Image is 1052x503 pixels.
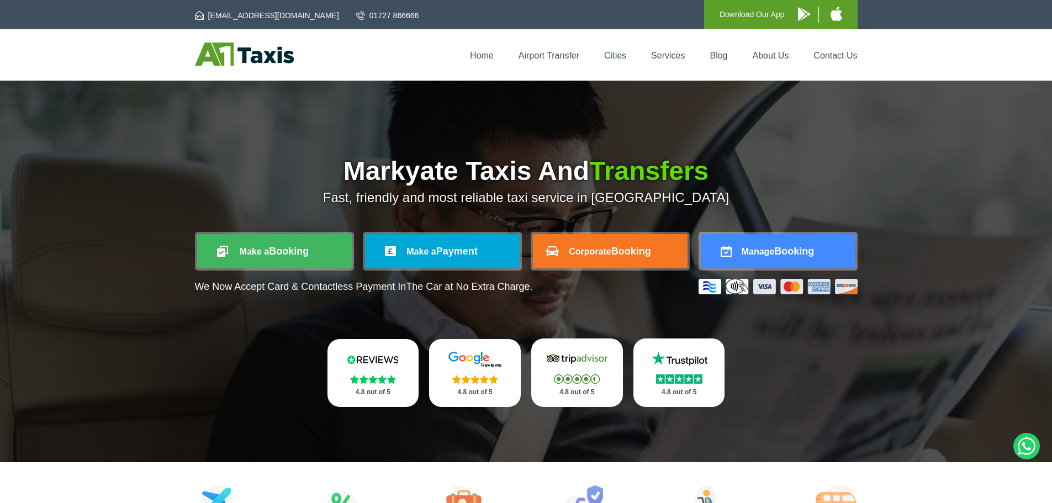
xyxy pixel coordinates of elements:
[710,51,727,60] a: Blog
[569,247,611,256] span: Corporate
[442,351,508,368] img: Google
[340,351,406,368] img: Reviews.io
[356,10,419,21] a: 01727 866666
[350,375,396,384] img: Stars
[441,385,509,399] p: 4.8 out of 5
[543,385,611,399] p: 4.8 out of 5
[646,351,712,367] img: Trustpilot
[429,339,521,407] a: Google Stars 4.8 out of 5
[701,234,855,268] a: ManageBooking
[365,234,520,268] a: Make aPayment
[646,385,713,399] p: 4.8 out of 5
[633,338,725,407] a: Trustpilot Stars 4.8 out of 5
[197,234,352,268] a: Make aBooking
[742,247,775,256] span: Manage
[533,234,688,268] a: CorporateBooking
[240,247,269,256] span: Make a
[651,51,685,60] a: Services
[554,374,600,384] img: Stars
[519,51,579,60] a: Airport Transfer
[720,8,785,22] p: Download Our App
[452,375,498,384] img: Stars
[195,190,858,205] p: Fast, friendly and most reliable taxi service in [GEOGRAPHIC_DATA]
[195,43,294,66] img: A1 Taxis St Albans LTD
[531,338,623,407] a: Tripadvisor Stars 4.8 out of 5
[195,158,858,184] h1: Markyate Taxis And
[589,156,709,186] span: Transfers
[340,385,407,399] p: 4.8 out of 5
[195,281,533,293] p: We Now Accept Card & Contactless Payment In
[195,10,339,21] a: [EMAIL_ADDRESS][DOMAIN_NAME]
[753,51,789,60] a: About Us
[699,279,858,294] img: Credit And Debit Cards
[831,7,842,21] img: A1 Taxis iPhone App
[604,51,626,60] a: Cities
[327,339,419,407] a: Reviews.io Stars 4.8 out of 5
[406,247,436,256] span: Make a
[406,281,532,292] span: The Car at No Extra Charge.
[544,351,610,367] img: Tripadvisor
[470,51,494,60] a: Home
[798,7,810,21] img: A1 Taxis Android App
[813,51,857,60] a: Contact Us
[656,374,702,384] img: Stars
